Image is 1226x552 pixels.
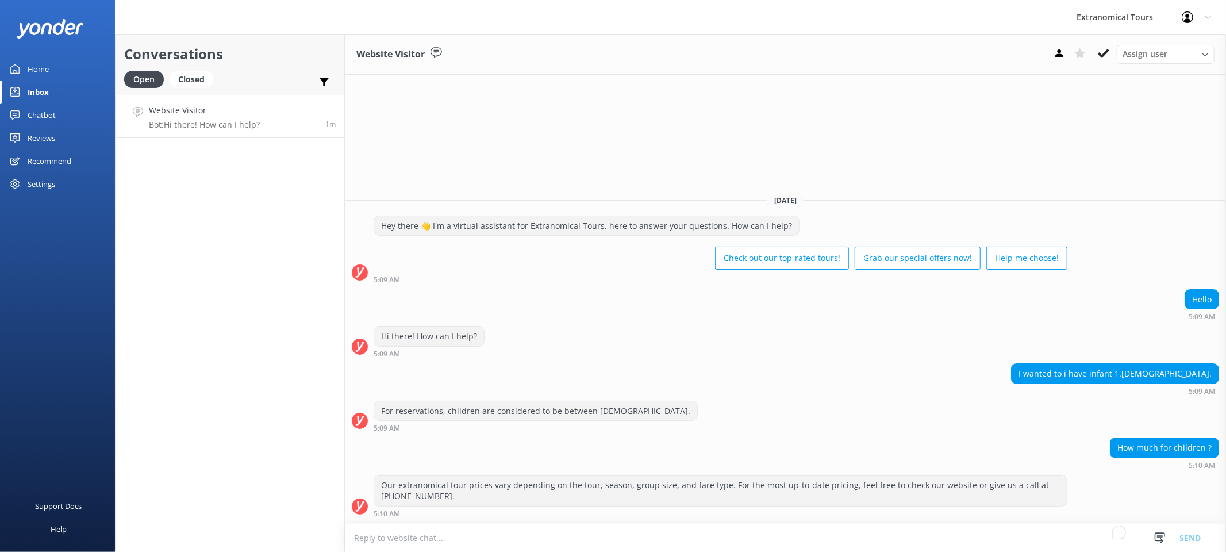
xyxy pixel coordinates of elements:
strong: 5:09 AM [374,425,400,432]
a: Closed [170,72,219,85]
div: Hey there 👋 I'm a virtual assistant for Extranomical Tours, here to answer your questions. How ca... [374,216,799,236]
strong: 5:09 AM [374,277,400,283]
div: Inbox [28,80,49,103]
div: I wanted to i have infant 1.[DEMOGRAPHIC_DATA]. [1012,364,1219,384]
div: Reviews [28,126,55,149]
div: 02:09pm 14-Aug-2025 (UTC -07:00) America/Tijuana [374,424,698,432]
strong: 5:10 AM [1189,462,1215,469]
span: Assign user [1123,48,1167,60]
strong: 5:09 AM [1189,313,1215,320]
div: Recommend [28,149,71,172]
button: Help me choose! [986,247,1067,270]
h3: Website Visitor [356,47,425,62]
img: yonder-white-logo.png [17,19,83,38]
div: Hello [1185,290,1219,309]
h4: Website Visitor [149,104,260,117]
span: [DATE] [767,195,804,205]
div: 02:10pm 14-Aug-2025 (UTC -07:00) America/Tijuana [374,509,1067,517]
textarea: To enrich screen reader interactions, please activate Accessibility in Grammarly extension settings [345,524,1226,552]
strong: 5:10 AM [374,511,400,517]
strong: 5:09 AM [374,351,400,358]
div: 02:09pm 14-Aug-2025 (UTC -07:00) America/Tijuana [374,275,1067,283]
div: Open [124,71,164,88]
div: 02:09pm 14-Aug-2025 (UTC -07:00) America/Tijuana [374,350,485,358]
div: 02:10pm 14-Aug-2025 (UTC -07:00) America/Tijuana [1110,461,1219,469]
div: 02:09pm 14-Aug-2025 (UTC -07:00) America/Tijuana [1185,312,1219,320]
div: Support Docs [36,494,82,517]
button: Check out our top-rated tours! [715,247,849,270]
div: Settings [28,172,55,195]
div: 02:09pm 14-Aug-2025 (UTC -07:00) America/Tijuana [1011,387,1219,395]
div: Assign User [1117,45,1215,63]
a: Open [124,72,170,85]
div: Chatbot [28,103,56,126]
div: Home [28,57,49,80]
div: For reservations, children are considered to be between [DEMOGRAPHIC_DATA]. [374,401,697,421]
div: Closed [170,71,213,88]
p: Bot: Hi there! How can I help? [149,120,260,130]
div: How much for children ? [1110,438,1219,458]
a: Website VisitorBot:Hi there! How can I help?1m [116,95,344,138]
span: 02:09pm 14-Aug-2025 (UTC -07:00) America/Tijuana [325,119,336,129]
h2: Conversations [124,43,336,65]
strong: 5:09 AM [1189,388,1215,395]
button: Grab our special offers now! [855,247,981,270]
div: Help [51,517,67,540]
div: Our extranomical tour prices vary depending on the tour, season, group size, and fare type. For t... [374,476,1067,506]
div: Hi there! How can I help? [374,327,484,346]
